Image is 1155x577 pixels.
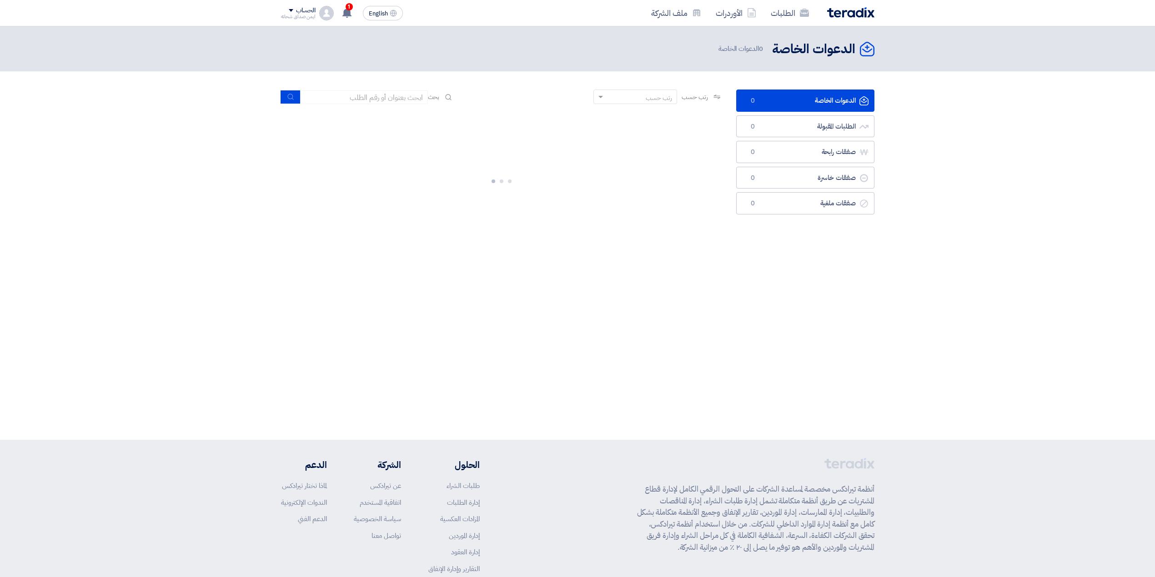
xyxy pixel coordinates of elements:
input: ابحث بعنوان أو رقم الطلب [301,90,428,104]
h2: الدعوات الخاصة [772,40,855,58]
span: 0 [748,148,758,157]
a: التقارير وإدارة الإنفاق [428,564,480,574]
a: الدعم الفني [298,514,327,524]
a: صفقات خاسرة0 [736,167,874,189]
p: أنظمة تيرادكس مخصصة لمساعدة الشركات على التحول الرقمي الكامل لإدارة قطاع المشتريات عن طريق أنظمة ... [637,483,874,553]
li: الدعم [281,458,327,472]
a: الطلبات [763,2,816,24]
span: 0 [748,174,758,183]
a: لماذا تختار تيرادكس [282,481,327,491]
div: الحساب [296,7,316,15]
div: رتب حسب [646,93,672,103]
span: 0 [759,44,763,54]
a: المزادات العكسية [440,514,480,524]
a: إدارة العقود [451,547,480,557]
a: تواصل معنا [372,531,401,541]
a: اتفاقية المستخدم [360,497,401,507]
a: صفقات رابحة0 [736,141,874,163]
div: ايمن صداق شحاته [281,14,316,19]
span: 1 [346,3,353,10]
a: سياسة الخصوصية [354,514,401,524]
img: profile_test.png [319,6,334,20]
img: Teradix logo [827,7,874,18]
a: إدارة الموردين [449,531,480,541]
a: الطلبات المقبولة0 [736,115,874,138]
a: طلبات الشراء [447,481,480,491]
a: عن تيرادكس [370,481,401,491]
a: إدارة الطلبات [447,497,480,507]
span: بحث [428,92,440,102]
a: صفقات ملغية0 [736,192,874,214]
span: الدعوات الخاصة [718,44,765,54]
a: الدعوات الخاصة0 [736,90,874,112]
button: English [363,6,403,20]
span: English [369,10,388,17]
li: الحلول [428,458,480,472]
a: ملف الشركة [644,2,708,24]
li: الشركة [354,458,401,472]
span: 0 [748,96,758,105]
span: 0 [748,122,758,131]
a: الندوات الإلكترونية [281,497,327,507]
span: 0 [748,199,758,208]
a: الأوردرات [708,2,763,24]
span: رتب حسب [682,92,708,102]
